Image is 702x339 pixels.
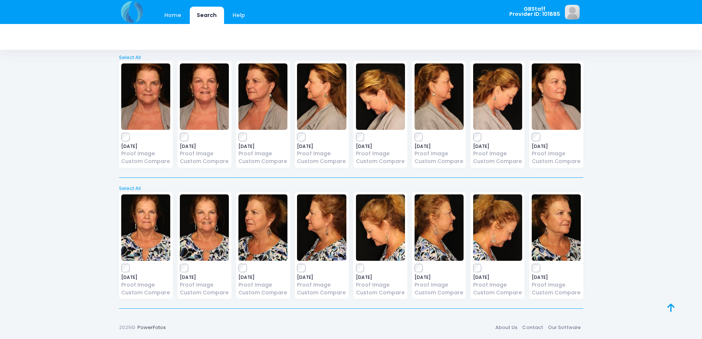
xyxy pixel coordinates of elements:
a: Custom Compare [415,158,464,165]
a: Our Software [546,321,583,334]
a: Custom Compare [180,158,229,165]
a: Proof Image [356,150,405,158]
img: image [415,194,464,261]
img: image [415,63,464,130]
a: Proof Image [297,281,346,289]
img: image [356,194,405,261]
a: Proof Image [238,281,287,289]
a: Custom Compare [473,289,522,297]
a: Custom Compare [297,289,346,297]
span: [DATE] [532,144,581,149]
a: Home [157,7,189,24]
a: Proof Image [473,281,522,289]
a: Custom Compare [121,158,170,165]
span: [DATE] [473,144,522,149]
a: Custom Compare [297,158,346,165]
span: [DATE] [180,144,229,149]
img: image [532,63,581,130]
img: image [356,63,405,130]
span: [DATE] [297,275,346,280]
img: image [180,63,229,130]
span: [DATE] [238,275,287,280]
a: Proof Image [180,150,229,158]
a: Proof Image [238,150,287,158]
img: image [565,5,580,20]
a: Custom Compare [356,289,405,297]
img: image [121,194,170,261]
span: [DATE] [356,275,405,280]
a: Search [190,7,224,24]
a: Proof Image [180,281,229,289]
span: [DATE] [415,144,464,149]
img: image [180,194,229,261]
a: Custom Compare [473,158,522,165]
span: [DATE] [415,275,464,280]
span: [DATE] [121,144,170,149]
a: Proof Image [415,150,464,158]
a: Custom Compare [180,289,229,297]
a: Custom Compare [121,289,170,297]
span: GBStaff Provider ID: 101885 [509,6,560,17]
img: image [297,63,346,130]
a: Proof Image [121,150,170,158]
a: Contact [520,321,546,334]
a: Help [225,7,252,24]
a: Proof Image [121,281,170,289]
span: 2025© [119,324,135,331]
img: image [121,63,170,130]
a: Proof Image [473,150,522,158]
a: Custom Compare [415,289,464,297]
a: Custom Compare [356,158,405,165]
img: image [238,194,287,261]
img: image [238,63,287,130]
span: [DATE] [180,275,229,280]
img: image [473,63,522,130]
a: Custom Compare [238,158,287,165]
a: Custom Compare [532,289,581,297]
span: [DATE] [297,144,346,149]
a: Proof Image [297,150,346,158]
a: Select All [116,54,586,61]
span: [DATE] [473,275,522,280]
a: Select All [116,185,586,192]
img: image [532,194,581,261]
a: About Us [493,321,520,334]
a: PowerFotos [137,324,166,331]
a: Custom Compare [238,289,287,297]
span: [DATE] [238,144,287,149]
span: [DATE] [532,275,581,280]
img: image [297,194,346,261]
span: [DATE] [121,275,170,280]
a: Custom Compare [532,158,581,165]
a: Proof Image [532,150,581,158]
img: image [473,194,522,261]
a: Proof Image [415,281,464,289]
span: [DATE] [356,144,405,149]
a: Proof Image [532,281,581,289]
a: Proof Image [356,281,405,289]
